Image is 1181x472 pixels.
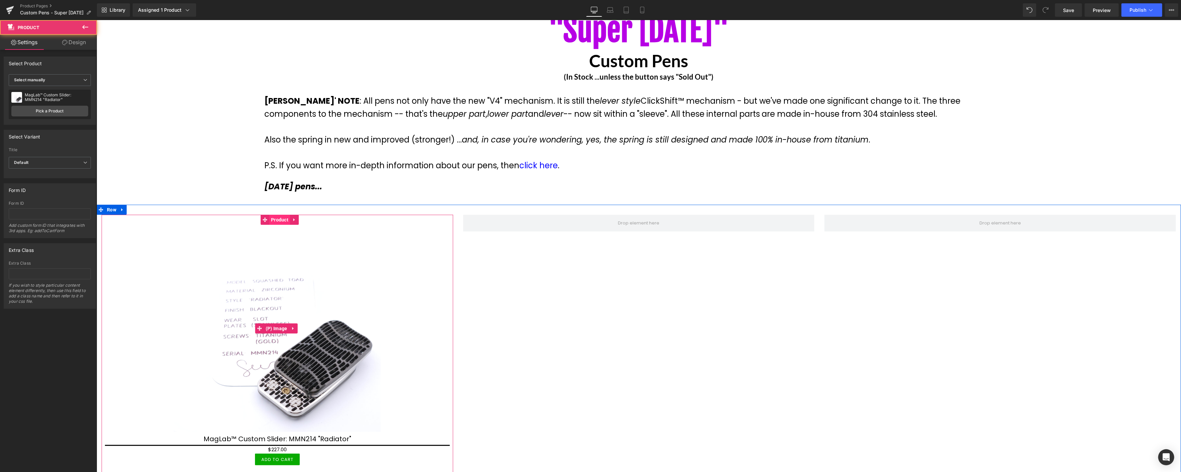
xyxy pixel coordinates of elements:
[1023,3,1036,17] button: Undo
[9,283,91,308] div: If you wish to style particular content element differently, then use this field to add a class n...
[602,3,618,17] a: Laptop
[165,436,197,443] span: Add To Cart
[171,426,190,434] span: $227.00
[192,303,201,313] a: Expand / Collapse
[107,415,255,423] a: MagLab™ Custom Slider: MMN214 "Radiator"
[634,3,650,17] a: Mobile
[9,57,42,66] div: Select Product
[391,88,431,99] i: lower part
[193,195,202,205] a: Expand / Collapse
[14,77,45,82] b: Select manually
[77,205,284,412] img: MagLab™ Custom Slider: MMN214
[1093,7,1111,14] span: Preview
[20,3,97,9] a: Product Pages
[110,7,125,13] span: Library
[1063,7,1074,14] span: Save
[173,195,193,205] span: Product
[21,185,30,195] a: Expand / Collapse
[168,75,917,152] div: : All pens not only have the new "V4" mechanism. It is still the ClickShift™ mechanism - but we'v...
[138,7,191,13] div: Assigned 1 Product
[493,30,592,51] b: Custom Pens
[586,3,602,17] a: Desktop
[9,261,91,266] div: Extra Class
[20,10,84,15] span: Custom Pens - Super [DATE]
[1085,3,1119,17] a: Preview
[14,160,28,165] b: Default
[168,161,226,172] strong: [DATE] pens...
[167,303,192,313] span: (P) Image
[365,114,772,125] i: and, in case you're wondering, yes, the spring is still designed and made 100% in-house from tita...
[503,75,544,86] i: lever style
[618,3,634,17] a: Tablet
[1039,3,1052,17] button: Redo
[11,106,88,116] a: Pick a Product
[468,52,617,61] strong: (In Stock ...unless the button says "Sold Out")
[447,88,467,99] i: lever
[168,75,263,86] strong: [PERSON_NAME]' NOTE
[9,244,34,253] div: Extra Class
[11,92,22,103] img: pImage
[1122,3,1162,17] button: Publish
[423,140,461,151] a: click here
[9,184,26,193] div: Form ID
[25,93,88,102] div: MagLab™ Custom Slider: MMN214 "Radiator"
[9,201,91,206] div: Form ID
[1158,449,1174,465] div: Open Intercom Messenger
[158,434,203,446] button: Add To Cart
[346,88,389,99] i: upper part
[1130,7,1146,13] span: Publish
[9,130,40,139] div: Select Variant
[50,35,98,50] a: Design
[1165,3,1178,17] button: More
[9,148,91,154] label: Title
[97,3,130,17] a: New Library
[9,223,91,238] div: Add custom form ID that integrates with 3rd apps. Eg: addToCartForm
[9,185,21,195] span: Row
[18,25,39,30] span: Product
[168,126,917,152] div: P.S. If you want more in-depth information about our pens, then .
